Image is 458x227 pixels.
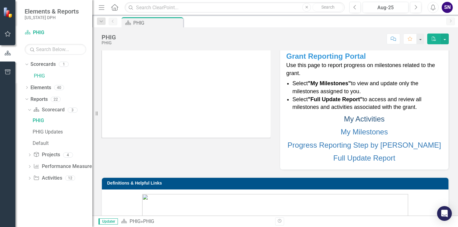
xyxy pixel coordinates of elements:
[25,8,79,15] span: Elements & Reports
[63,152,73,157] div: 4
[33,175,62,182] a: Activities
[107,181,445,185] h3: Definitions & Helpful Links
[333,154,395,162] a: Full Update Report
[51,97,61,102] div: 22
[308,80,351,86] strong: "My Milestones"
[25,29,86,36] a: PHIG
[102,34,116,41] div: PHIG
[102,41,116,45] div: PHIG
[365,4,406,11] div: Aug-25
[308,96,363,102] strong: "Full Update Report"
[33,163,94,170] a: Performance Measures
[287,141,441,149] a: Progress Reporting Step by [PERSON_NAME]
[341,128,388,136] a: My Milestones
[98,218,118,225] span: Updater
[30,84,51,91] a: Elements
[3,7,14,18] img: ClearPoint Strategy
[143,218,154,224] div: PHIG
[30,61,56,68] a: Scorecards
[30,96,48,103] a: Reports
[34,73,92,80] a: PHIG
[437,206,452,221] div: Open Intercom Messenger
[292,80,418,94] span: Select to view and update only the milestones assigned to you.
[33,151,60,158] a: Projects
[442,2,453,13] button: SN
[54,85,64,90] div: 40
[31,138,92,148] a: Default
[363,2,408,13] button: Aug-25
[344,115,384,123] a: My Activities
[33,129,92,135] div: PHIG Updates
[33,118,92,123] div: PHIG
[33,106,64,113] a: Scorecard
[121,218,271,225] div: »
[286,41,440,60] strong: Welcome to the Public Health Infrastructure Grant Reporting Portal
[130,218,141,224] a: PHIG
[133,19,182,27] div: PHIG
[59,62,69,67] div: 1
[31,127,92,137] a: PHIG Updates
[25,44,86,55] input: Search Below...
[65,176,75,181] div: 12
[312,3,343,12] button: Search
[33,141,92,146] div: Default
[292,96,421,110] span: Select to access and review all milestones and activities associated with the grant.
[321,5,335,10] span: Search
[125,2,345,13] input: Search ClearPoint...
[25,15,79,20] small: [US_STATE] DPH
[31,116,92,125] a: PHIG
[286,62,435,76] span: Use this page to report progress on milestones related to the grant.
[68,107,78,113] div: 3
